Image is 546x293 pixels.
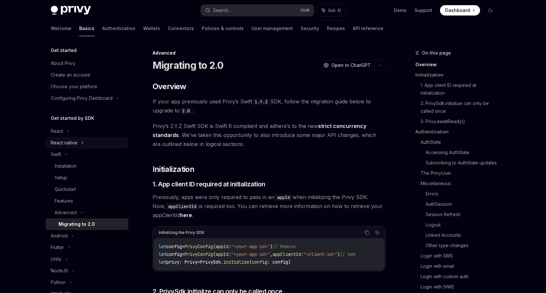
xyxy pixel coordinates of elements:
[231,244,270,249] span: "<your-app-id>"
[301,21,319,36] a: Security
[46,172,128,183] a: Setup
[59,220,95,228] div: Migrating to 2.0
[415,127,501,137] a: Authentication
[249,259,252,265] span: (
[422,49,451,57] span: On this page
[180,212,192,219] a: here
[340,251,355,257] span: // Add
[328,7,341,14] span: Ask AI
[394,7,407,14] a: Demo
[159,244,166,249] span: let
[213,251,216,257] span: (
[182,244,185,249] span: =
[166,259,198,265] span: privy: Privy
[179,107,192,114] code: 2.0
[363,228,371,237] button: Copy the contents from the code block
[485,5,496,16] button: Toggle dark mode
[46,218,128,230] a: Migrating to 2.0
[79,21,94,36] a: Basics
[319,60,375,71] button: Open in ChatGPT
[300,8,310,13] span: Ctrl K
[166,203,199,210] code: appClientId
[421,282,501,292] a: Login with SIWE
[51,267,68,275] div: NodeJS
[166,244,182,249] span: config
[182,251,185,257] span: =
[216,251,229,257] span: appId
[51,114,94,122] h5: Get started by SDK
[51,255,61,263] div: Unity
[421,137,501,147] a: AuthState
[213,6,231,14] div: Search...
[415,59,501,70] a: Overview
[274,194,293,201] code: appId
[51,21,71,36] a: Welcome
[421,116,501,127] a: 3. Privy.awaitReady()
[185,244,213,249] span: PrivyConfig
[153,50,386,56] div: Advanced
[426,158,501,168] a: Subscribing to AuthState updates
[223,259,249,265] span: initialize
[159,259,166,265] span: let
[202,21,244,36] a: Policies & controls
[421,80,501,98] a: 1. App client ID required at initialization
[414,7,432,14] a: Support
[55,185,76,193] div: Quickstart
[216,244,229,249] span: appId
[153,121,386,149] span: Privy’s 2.Y.Z Swift SDK is Swift 6 compliant and adhere’s to the new . We’ve taken this opportuni...
[153,164,195,174] span: Initialization
[426,209,501,220] a: Session Refresh
[55,174,67,182] div: Setup
[51,127,63,135] div: React
[51,71,90,79] div: Create an account
[51,244,64,251] div: Flutter
[55,162,77,170] div: Installation
[304,251,337,257] span: "<client-id>"
[51,83,97,90] div: Choose your platform
[421,251,501,261] a: Login with SMS
[421,178,501,189] a: Miscellaneous
[153,123,366,139] a: strict concurrency standards
[153,97,386,115] span: If your app previously used Privy’s Swift SDK, follow the migration guide below to upgrade to .
[252,259,267,265] span: config
[270,244,273,249] span: )
[273,251,301,257] span: appClientId
[301,251,304,257] span: :
[46,195,128,207] a: Features
[421,271,501,282] a: Login with custom auth
[51,6,91,15] img: dark logo
[102,21,135,36] a: Authentication
[200,259,223,265] span: PrivySdk.
[373,228,381,237] button: Ask AI
[252,21,293,36] a: User management
[185,251,213,257] span: PrivyConfig
[426,147,501,158] a: Accessing AuthState
[229,244,231,249] span: :
[51,94,112,102] div: Configuring Privy Dashboard
[426,220,501,230] a: Logout
[231,251,270,257] span: "<your-app-id>"
[426,230,501,240] a: Linked Accounts
[51,232,68,240] div: Android
[421,168,501,178] a: The PrivyUser
[51,139,77,147] div: React native
[327,21,345,36] a: Recipes
[426,199,501,209] a: AuthSession
[198,259,200,265] span: =
[46,160,128,172] a: Installation
[46,58,128,69] a: About Privy
[426,189,501,199] a: Errors
[213,244,216,249] span: (
[229,251,231,257] span: :
[252,98,270,105] code: 1.Y.Z
[166,251,182,257] span: config
[421,261,501,271] a: Login with email
[168,21,194,36] a: Connectors
[353,21,383,36] a: API reference
[331,62,371,68] span: Open in ChatGPT
[440,5,480,16] a: Dashboard
[159,228,204,237] div: Initializing the Privy SDK
[159,251,166,257] span: let
[337,251,340,257] span: )
[201,5,314,16] button: Search...CtrlK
